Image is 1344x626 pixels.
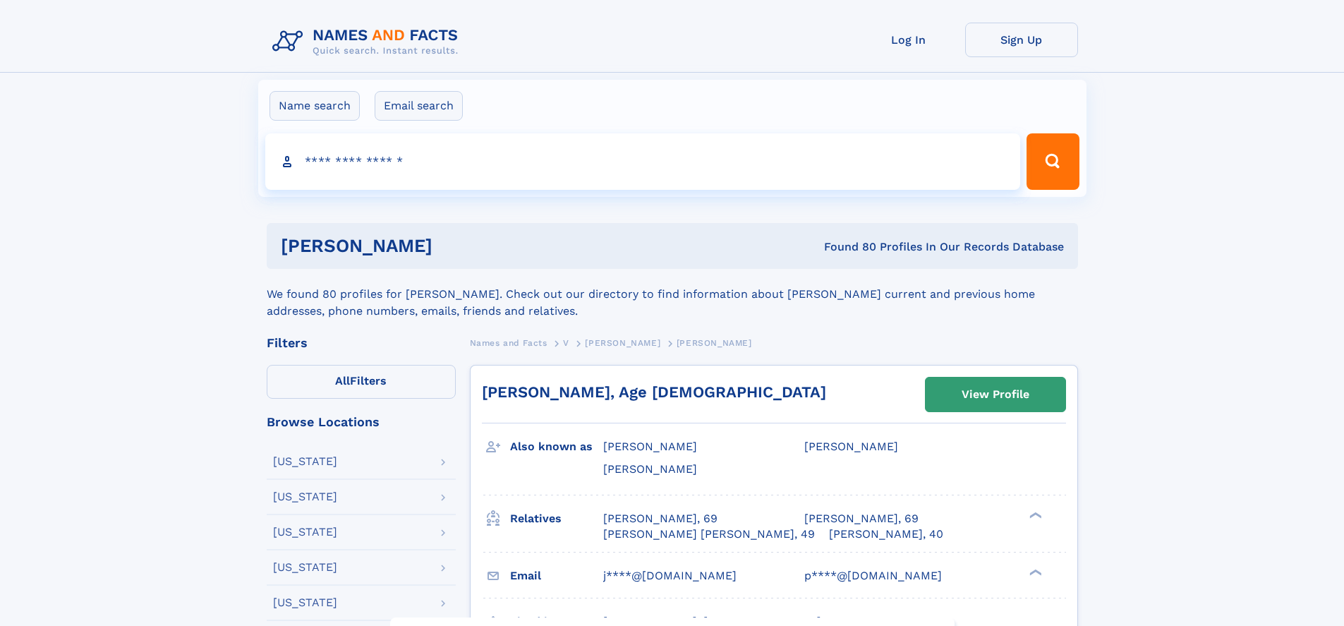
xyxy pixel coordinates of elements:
span: All [335,374,350,387]
span: [PERSON_NAME] [804,440,898,453]
div: [US_STATE] [273,562,337,573]
div: We found 80 profiles for [PERSON_NAME]. Check out our directory to find information about [PERSON... [267,269,1078,320]
input: search input [265,133,1021,190]
div: ❯ [1026,567,1043,577]
label: Filters [267,365,456,399]
a: V [563,334,569,351]
span: [PERSON_NAME] [585,338,660,348]
h3: Relatives [510,507,603,531]
span: [PERSON_NAME] [677,338,752,348]
label: Email search [375,91,463,121]
div: [US_STATE] [273,526,337,538]
a: [PERSON_NAME], Age [DEMOGRAPHIC_DATA] [482,383,826,401]
div: View Profile [962,378,1029,411]
a: Names and Facts [470,334,547,351]
span: [PERSON_NAME] [603,462,697,476]
a: Sign Up [965,23,1078,57]
img: Logo Names and Facts [267,23,470,61]
button: Search Button [1027,133,1079,190]
a: Log In [852,23,965,57]
label: Name search [270,91,360,121]
h3: Email [510,564,603,588]
a: View Profile [926,378,1065,411]
a: [PERSON_NAME] [PERSON_NAME], 49 [603,526,815,542]
div: Found 80 Profiles In Our Records Database [628,239,1064,255]
a: [PERSON_NAME], 40 [829,526,943,542]
div: [US_STATE] [273,491,337,502]
div: Browse Locations [267,416,456,428]
a: [PERSON_NAME], 69 [603,511,718,526]
div: [US_STATE] [273,597,337,608]
a: [PERSON_NAME] [585,334,660,351]
a: [PERSON_NAME], 69 [804,511,919,526]
h1: [PERSON_NAME] [281,237,629,255]
span: [PERSON_NAME] [603,440,697,453]
span: V [563,338,569,348]
div: Filters [267,337,456,349]
div: ❯ [1026,510,1043,519]
div: [US_STATE] [273,456,337,467]
h3: Also known as [510,435,603,459]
